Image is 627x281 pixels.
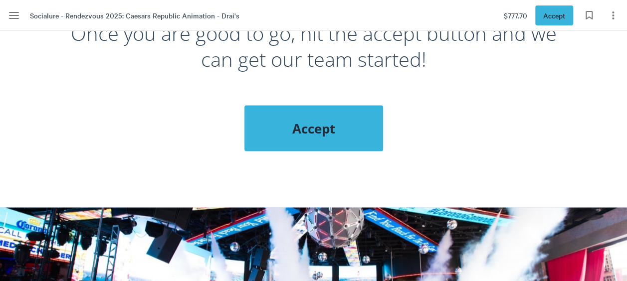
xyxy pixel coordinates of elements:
[603,5,623,25] button: Page options
[504,10,527,21] span: $777.70
[70,20,557,80] h2: Once you are good to go, hit the accept button and we can get our team started!
[543,10,565,21] span: Accept
[535,5,573,25] button: Accept
[30,10,239,21] span: Socialure - Rendezvous 2025: Caesars Republic Animation - Drai's
[4,5,24,25] button: Menu
[264,119,363,137] span: Accept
